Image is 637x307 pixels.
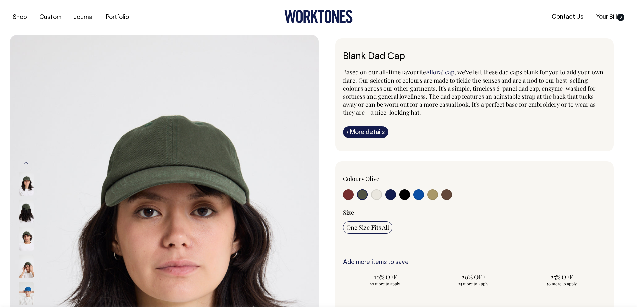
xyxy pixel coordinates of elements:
[346,281,424,286] span: 10 more to apply
[19,282,34,305] img: worker-blue
[19,227,34,251] img: olive
[71,12,96,23] a: Journal
[346,223,389,232] span: One Size Fits All
[343,271,427,288] input: 10% OFF 10 more to apply
[593,12,627,23] a: Your Bill0
[435,281,512,286] span: 25 more to apply
[435,273,512,281] span: 20% OFF
[361,175,364,183] span: •
[549,12,586,23] a: Contact Us
[343,175,448,183] div: Colour
[431,271,516,288] input: 20% OFF 25 more to apply
[347,128,348,135] span: i
[343,221,392,234] input: One Size Fits All
[343,52,606,62] h6: Blank Dad Cap
[343,208,606,216] div: Size
[103,12,132,23] a: Portfolio
[19,255,34,278] img: olive
[19,200,34,223] img: olive
[343,68,426,76] span: Based on our all-time favourite
[617,14,624,21] span: 0
[37,12,64,23] a: Custom
[523,281,601,286] span: 50 more to apply
[346,273,424,281] span: 10% OFF
[523,273,601,281] span: 25% OFF
[365,175,379,183] label: Olive
[426,68,454,76] a: Allora! cap
[21,155,31,170] button: Previous
[520,271,604,288] input: 25% OFF 50 more to apply
[19,172,34,196] img: olive
[343,68,603,116] span: , we've left these dad caps blank for you to add your own flare. Our selection of colours are mad...
[343,259,606,266] h6: Add more items to save
[343,126,388,138] a: iMore details
[10,12,30,23] a: Shop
